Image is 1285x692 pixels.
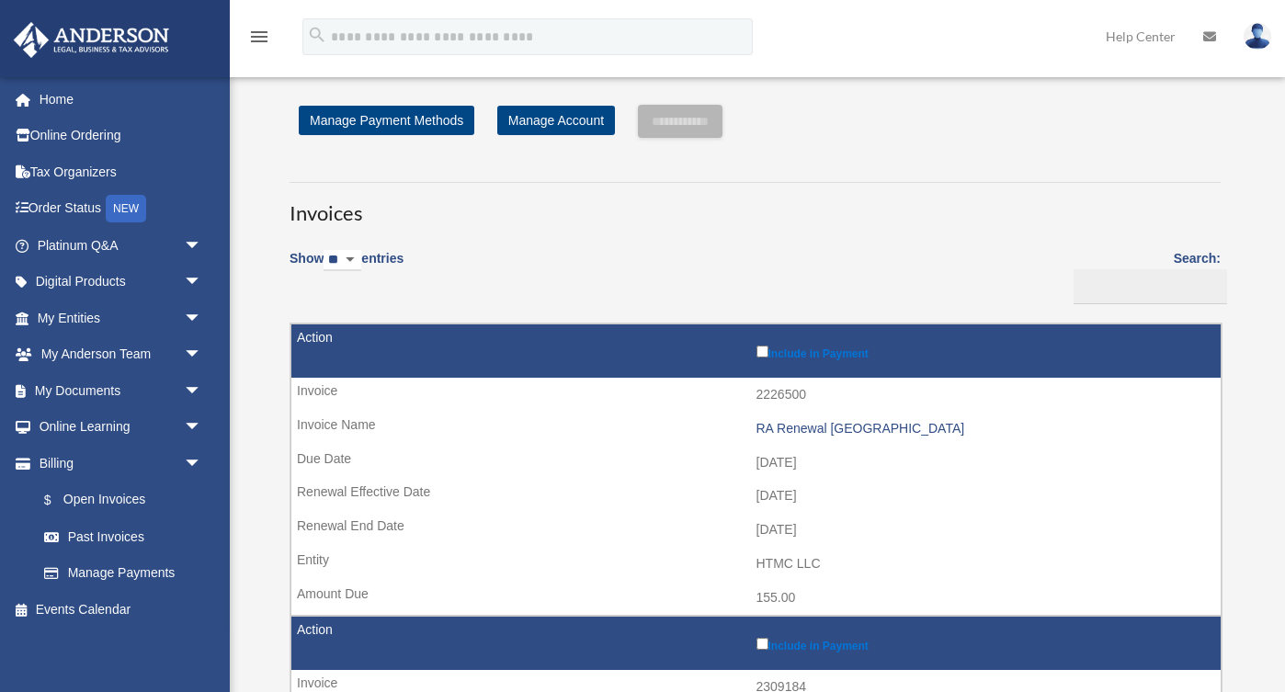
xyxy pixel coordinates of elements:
a: Events Calendar [13,591,230,628]
a: menu [248,32,270,48]
span: arrow_drop_down [184,409,221,447]
a: Online Ordering [13,118,230,154]
span: arrow_drop_down [184,264,221,301]
a: My Documentsarrow_drop_down [13,372,230,409]
td: [DATE] [291,479,1221,514]
td: 2226500 [291,378,1221,413]
a: My Entitiesarrow_drop_down [13,300,230,336]
label: Show entries [290,247,404,289]
img: User Pic [1244,23,1271,50]
label: Search: [1067,247,1221,304]
a: Manage Payments [26,555,221,592]
td: [DATE] [291,446,1221,481]
input: Include in Payment [756,346,768,357]
select: Showentries [324,250,361,271]
a: Digital Productsarrow_drop_down [13,264,230,301]
h3: Invoices [290,182,1221,228]
a: My Anderson Teamarrow_drop_down [13,336,230,373]
div: RA Renewal [GEOGRAPHIC_DATA] [756,421,1212,437]
a: Online Learningarrow_drop_down [13,409,230,446]
input: Include in Payment [756,638,768,650]
a: Tax Organizers [13,153,230,190]
td: 155.00 [291,581,1221,616]
label: Include in Payment [756,342,1212,360]
span: arrow_drop_down [184,445,221,482]
img: Anderson Advisors Platinum Portal [8,22,175,58]
span: $ [54,489,63,512]
i: menu [248,26,270,48]
a: Platinum Q&Aarrow_drop_down [13,227,230,264]
a: Past Invoices [26,518,221,555]
a: Billingarrow_drop_down [13,445,221,482]
a: $Open Invoices [26,482,211,519]
a: Order StatusNEW [13,190,230,228]
span: arrow_drop_down [184,372,221,410]
span: arrow_drop_down [184,336,221,374]
a: Manage Payment Methods [299,106,474,135]
span: arrow_drop_down [184,300,221,337]
td: HTMC LLC [291,547,1221,582]
a: Home [13,81,230,118]
div: NEW [106,195,146,222]
label: Include in Payment [756,634,1212,652]
input: Search: [1074,269,1227,304]
td: [DATE] [291,513,1221,548]
span: arrow_drop_down [184,227,221,265]
i: search [307,25,327,45]
a: Manage Account [497,106,615,135]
